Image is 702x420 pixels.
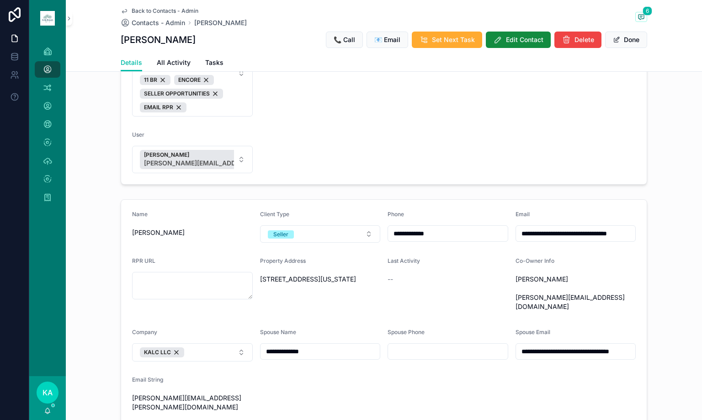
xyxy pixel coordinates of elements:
[132,393,253,412] span: [PERSON_NAME][EMAIL_ADDRESS][PERSON_NAME][DOMAIN_NAME]
[121,18,185,27] a: Contacts - Admin
[388,211,404,218] span: Phone
[260,257,306,264] span: Property Address
[121,54,142,72] a: Details
[132,329,157,335] span: Company
[140,75,170,85] button: Unselect 884
[140,150,303,169] button: Unselect 5
[432,35,475,44] span: Set Next Task
[132,146,253,173] button: Select Button
[516,211,530,218] span: Email
[635,12,647,23] button: 6
[334,35,355,44] span: 📞 Call
[412,32,482,48] button: Set Next Task
[486,32,551,48] button: Edit Contact
[144,90,210,97] span: SELLER OPPORTUNITIES
[144,76,157,84] span: 11 BR
[260,211,289,218] span: Client Type
[205,58,223,67] span: Tasks
[144,159,290,168] span: [PERSON_NAME][EMAIL_ADDRESS][DOMAIN_NAME]
[388,275,393,284] span: --
[260,329,296,335] span: Spouse Name
[132,18,185,27] span: Contacts - Admin
[516,257,554,264] span: Co-Owner Info
[121,7,198,15] a: Back to Contacts - Admin
[194,18,247,27] a: [PERSON_NAME]
[132,7,198,15] span: Back to Contacts - Admin
[121,58,142,67] span: Details
[516,275,636,311] span: [PERSON_NAME] [PERSON_NAME][EMAIL_ADDRESS][DOMAIN_NAME]
[260,275,381,284] span: [STREET_ADDRESS][US_STATE]
[273,230,288,239] div: Seller
[506,35,543,44] span: Edit Contact
[516,329,550,335] span: Spouse Email
[140,102,186,112] button: Unselect 4703
[140,89,223,99] button: Unselect 748
[132,211,148,218] span: Name
[260,225,381,243] button: Select Button
[132,376,163,383] span: Email String
[388,329,425,335] span: Spouse Phone
[205,54,223,73] a: Tasks
[326,32,363,48] button: 📞 Call
[132,131,144,138] span: User
[174,75,214,85] button: Unselect 814
[157,54,191,73] a: All Activity
[29,37,66,218] div: scrollable content
[605,32,647,48] button: Done
[144,104,173,111] span: EMAIL RPR
[643,6,652,16] span: 6
[144,349,171,356] span: KALC LLC
[157,58,191,67] span: All Activity
[178,76,201,84] span: ENCORE
[574,35,594,44] span: Delete
[132,257,155,264] span: RPR URL
[388,257,420,264] span: Last Activity
[367,32,408,48] button: 📧 Email
[132,343,253,362] button: Select Button
[374,35,400,44] span: 📧 Email
[43,387,53,398] span: KA
[554,32,601,48] button: Delete
[132,228,253,237] span: [PERSON_NAME]
[140,347,184,357] button: Unselect 717
[121,33,196,46] h1: [PERSON_NAME]
[144,151,290,159] span: [PERSON_NAME]
[132,30,253,117] button: Select Button
[40,11,55,26] img: App logo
